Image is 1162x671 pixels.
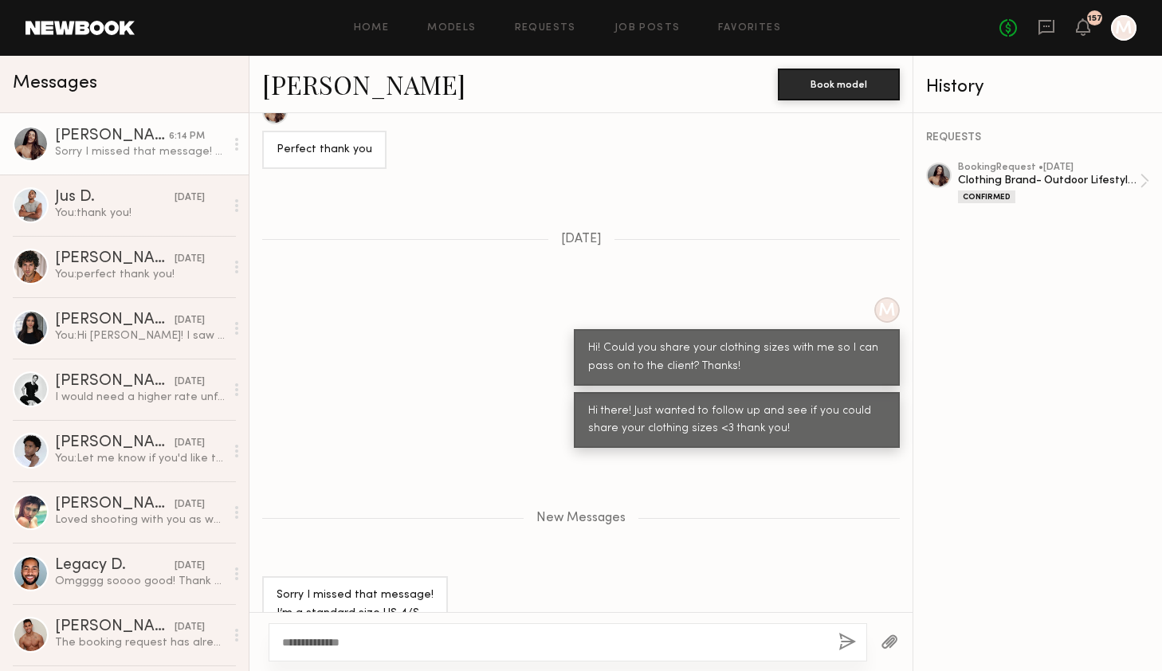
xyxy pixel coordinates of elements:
span: Messages [13,74,97,92]
div: You: perfect thank you! [55,267,225,282]
span: New Messages [536,512,626,525]
a: Models [427,23,476,33]
div: Loved shooting with you as well!! I just followed you on ig! :) look forward to seeing the pics! [55,512,225,528]
div: I would need a higher rate unfortunately! [55,390,225,405]
div: [DATE] [175,375,205,390]
div: Hi there! Just wanted to follow up and see if you could share your clothing sizes <3 thank you! [588,402,885,439]
div: booking Request • [DATE] [958,163,1140,173]
div: 6:14 PM [169,129,205,144]
div: [DATE] [175,436,205,451]
div: Confirmed [958,190,1015,203]
div: [PERSON_NAME] [55,619,175,635]
div: Sorry I missed that message! I’m a standard size US 4/S [277,587,434,623]
a: bookingRequest •[DATE]Clothing Brand- Outdoor Lifestyle ShootConfirmed [958,163,1149,203]
a: Home [354,23,390,33]
div: [PERSON_NAME] [55,251,175,267]
div: [DATE] [175,190,205,206]
a: Job Posts [614,23,681,33]
div: REQUESTS [926,132,1149,143]
a: Book model [778,77,900,90]
a: Requests [515,23,576,33]
div: You: Let me know if you'd like to move forward. Totally understand if not! [55,451,225,466]
div: [PERSON_NAME] [55,312,175,328]
div: Jus D. [55,190,175,206]
div: You: thank you! [55,206,225,221]
div: [PERSON_NAME] [55,374,175,390]
div: Sorry I missed that message! I’m a standard size US 4/S [55,144,225,159]
div: [DATE] [175,252,205,267]
div: [PERSON_NAME] [55,496,175,512]
button: Book model [778,69,900,100]
div: Omgggg soooo good! Thank you for all these! He clearly had a blast! Yes let me know if you ever n... [55,574,225,589]
div: You: Hi [PERSON_NAME]! I saw you submitted to my job listing for a shoot with a small sustainable... [55,328,225,343]
div: 157 [1088,14,1102,23]
div: [DATE] [175,620,205,635]
div: [DATE] [175,559,205,574]
div: [DATE] [175,497,205,512]
div: Hi! Could you share your clothing sizes with me so I can pass on to the client? Thanks! [588,339,885,376]
div: [DATE] [175,313,205,328]
div: The booking request has already been cancelled. [55,635,225,650]
a: M [1111,15,1136,41]
span: [DATE] [561,233,602,246]
div: Perfect thank you [277,141,372,159]
div: Clothing Brand- Outdoor Lifestyle Shoot [958,173,1140,188]
div: [PERSON_NAME] [55,128,169,144]
div: History [926,78,1149,96]
div: [PERSON_NAME] [55,435,175,451]
div: Legacy D. [55,558,175,574]
a: Favorites [718,23,781,33]
a: [PERSON_NAME] [262,67,465,101]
